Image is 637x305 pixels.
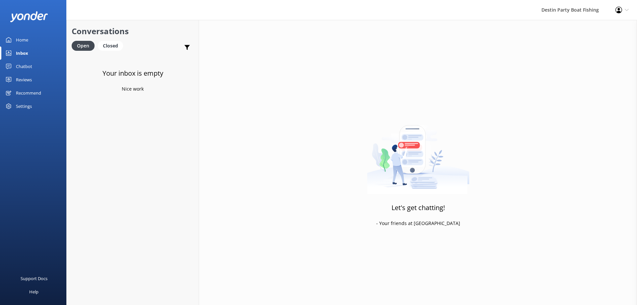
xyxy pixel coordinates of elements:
[98,42,126,49] a: Closed
[16,33,28,46] div: Home
[16,100,32,113] div: Settings
[16,73,32,86] div: Reviews
[21,272,47,285] div: Support Docs
[16,60,32,73] div: Chatbot
[98,41,123,51] div: Closed
[122,85,144,93] p: Nice work
[103,68,163,79] h3: Your inbox is empty
[72,42,98,49] a: Open
[391,202,445,213] h3: Let's get chatting!
[16,86,41,100] div: Recommend
[367,111,469,194] img: artwork of a man stealing a conversation from at giant smartphone
[16,46,28,60] div: Inbox
[376,220,460,227] p: - Your friends at [GEOGRAPHIC_DATA]
[10,11,48,22] img: yonder-white-logo.png
[72,41,95,51] div: Open
[72,25,194,38] h2: Conversations
[29,285,38,298] div: Help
